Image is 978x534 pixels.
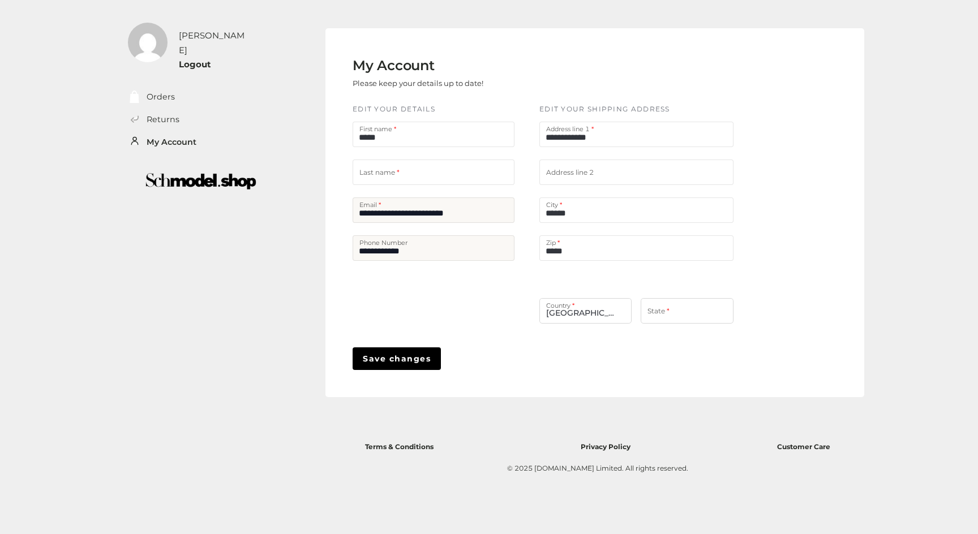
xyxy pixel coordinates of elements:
div: [PERSON_NAME] [179,28,250,57]
div: © 2025 [DOMAIN_NAME] Limited. All rights reserved. [359,463,836,474]
label: EDIT YOUR SHIPPING ADDRESS [539,104,670,115]
a: Terms & Conditions [365,440,434,451]
a: Returns [147,113,179,126]
a: Orders [147,91,175,104]
span: [GEOGRAPHIC_DATA] ([GEOGRAPHIC_DATA]) [546,299,625,323]
a: My Account [147,136,196,149]
a: Customer Care [777,440,830,451]
span: Save changes [363,352,431,365]
a: Privacy Policy [581,440,630,451]
p: Please keep your details up to date! [353,74,483,92]
span: Privacy Policy [581,442,630,451]
a: Logout [179,59,211,70]
span: Customer Care [777,442,830,451]
button: Save changes [353,347,441,370]
h2: My Account [353,58,483,74]
span: Terms & Conditions [365,442,434,451]
img: boutique-logo.png [121,165,281,197]
label: EDIT YOUR DETAILS [353,104,435,115]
